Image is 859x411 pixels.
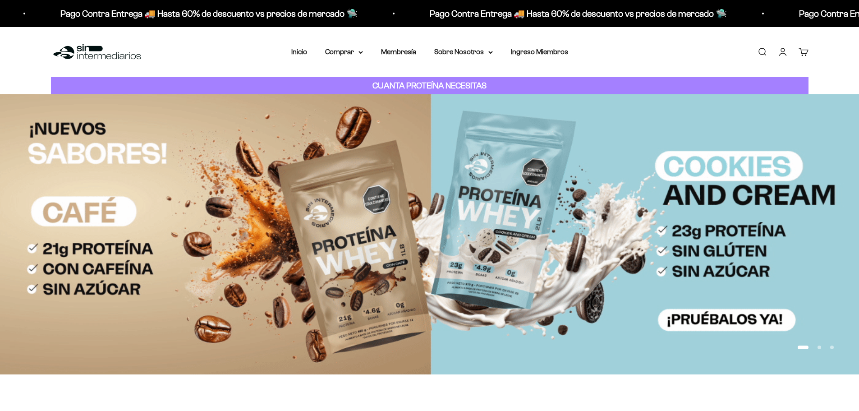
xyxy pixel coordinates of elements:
summary: Sobre Nosotros [434,46,493,58]
a: Inicio [291,48,307,55]
a: Ingreso Miembros [511,48,568,55]
summary: Comprar [325,46,363,58]
p: Pago Contra Entrega 🚚 Hasta 60% de descuento vs precios de mercado 🛸 [429,6,726,21]
a: Membresía [381,48,416,55]
p: Pago Contra Entrega 🚚 Hasta 60% de descuento vs precios de mercado 🛸 [60,6,357,21]
strong: CUANTA PROTEÍNA NECESITAS [372,81,487,90]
